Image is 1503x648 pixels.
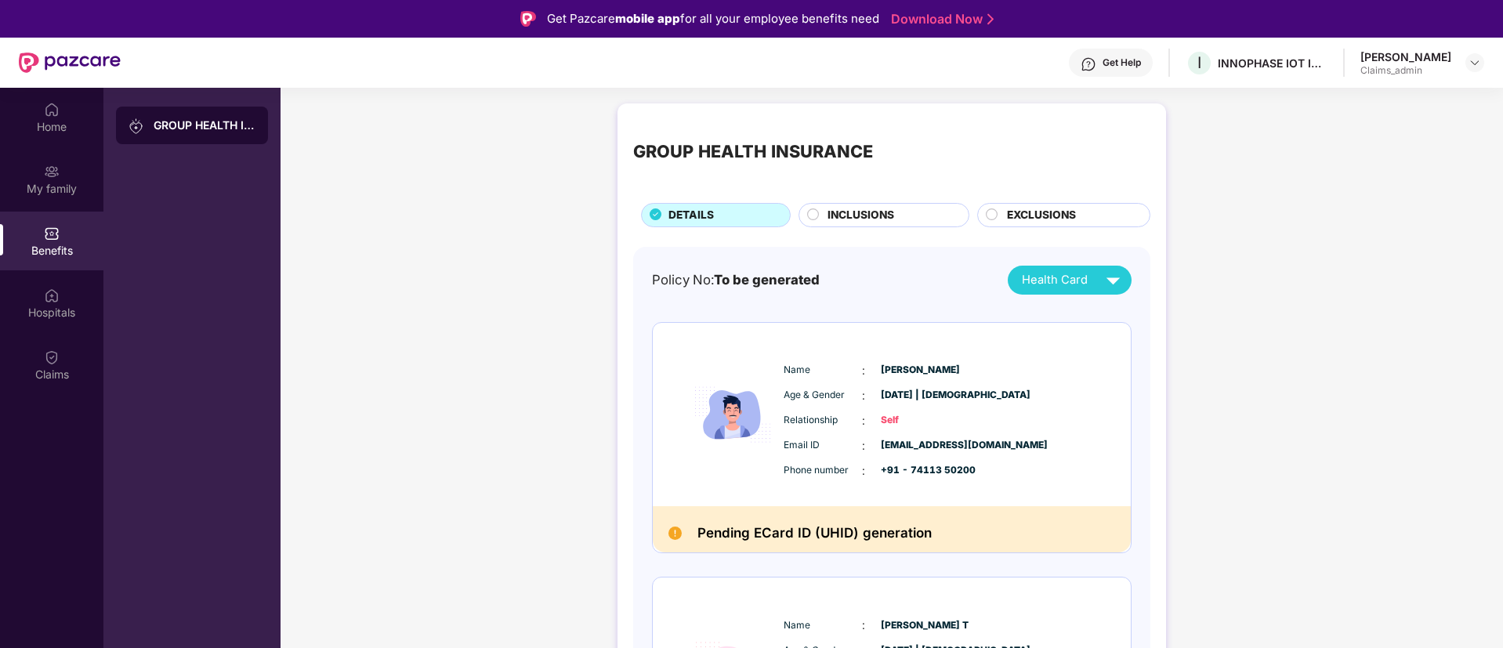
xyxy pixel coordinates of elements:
img: svg+xml;base64,PHN2ZyBpZD0iSGVscC0zMngzMiIgeG1sbnM9Imh0dHA6Ly93d3cudzMub3JnLzIwMDAvc3ZnIiB3aWR0aD... [1081,56,1096,72]
div: [PERSON_NAME] [1360,49,1451,64]
div: INNOPHASE IOT INDIA PRIVATE LIMITED [1218,56,1327,71]
strong: mobile app [615,11,680,26]
a: Download Now [891,11,989,27]
div: Get Pazcare for all your employee benefits need [547,9,879,28]
div: Claims_admin [1360,64,1451,77]
img: New Pazcare Logo [19,52,121,73]
div: Get Help [1103,56,1141,69]
span: I [1197,53,1201,72]
img: svg+xml;base64,PHN2ZyBpZD0iRHJvcGRvd24tMzJ4MzIiIHhtbG5zPSJodHRwOi8vd3d3LnczLm9yZy8yMDAwL3N2ZyIgd2... [1469,56,1481,69]
img: Stroke [987,11,994,27]
img: Logo [520,11,536,27]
